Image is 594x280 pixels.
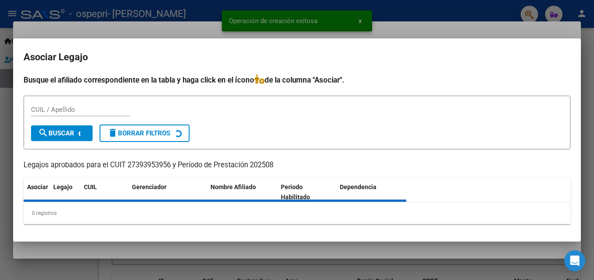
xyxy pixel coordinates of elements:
[80,178,128,207] datatable-header-cell: CUIL
[24,178,50,207] datatable-header-cell: Asociar
[564,250,585,271] div: Open Intercom Messenger
[50,178,80,207] datatable-header-cell: Legajo
[24,202,570,224] div: 0 registros
[281,183,310,200] span: Periodo Habilitado
[38,129,74,137] span: Buscar
[207,178,277,207] datatable-header-cell: Nombre Afiliado
[277,178,336,207] datatable-header-cell: Periodo Habilitado
[38,128,48,138] mat-icon: search
[24,74,570,86] h4: Busque el afiliado correspondiente en la tabla y haga click en el ícono de la columna "Asociar".
[24,160,570,171] p: Legajos aprobados para el CUIT 27393953956 y Período de Prestación 202508
[107,129,170,137] span: Borrar Filtros
[100,124,190,142] button: Borrar Filtros
[128,178,207,207] datatable-header-cell: Gerenciador
[27,183,48,190] span: Asociar
[53,183,73,190] span: Legajo
[24,49,570,66] h2: Asociar Legajo
[340,183,376,190] span: Dependencia
[84,183,97,190] span: CUIL
[336,178,407,207] datatable-header-cell: Dependencia
[132,183,166,190] span: Gerenciador
[31,125,93,141] button: Buscar
[211,183,256,190] span: Nombre Afiliado
[107,128,118,138] mat-icon: delete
